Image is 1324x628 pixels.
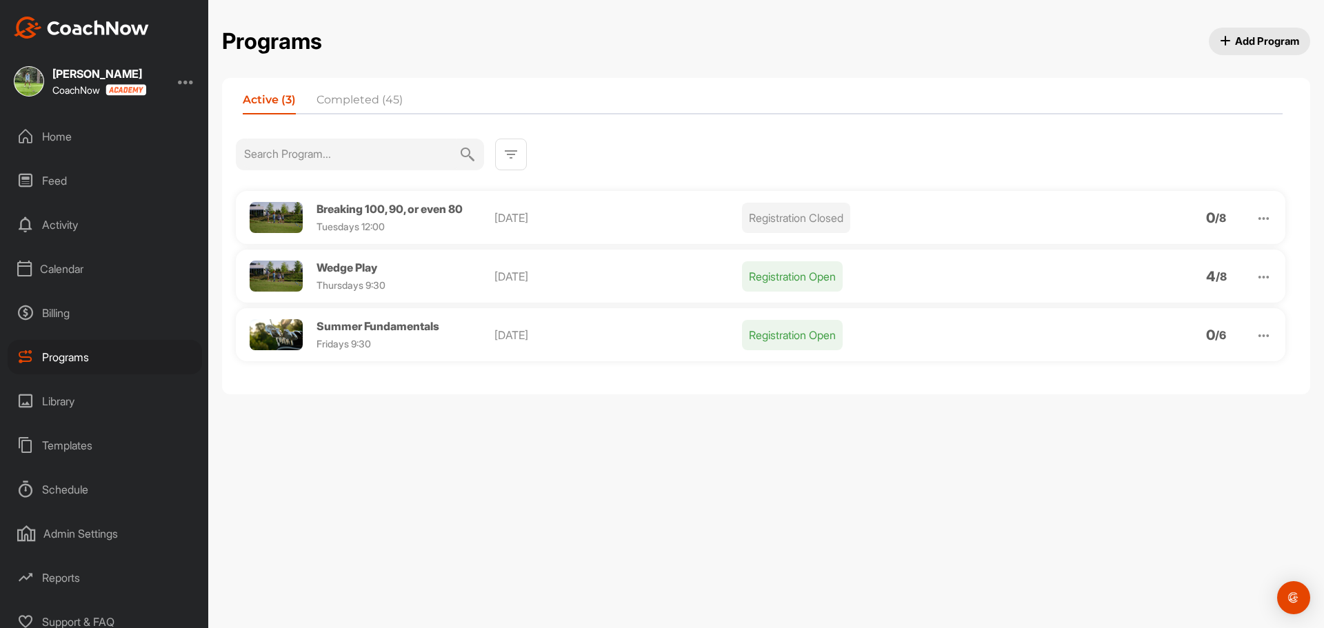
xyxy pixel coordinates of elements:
p: Registration Open [742,320,843,350]
img: arrow_down [1256,269,1272,285]
div: Programs [8,340,202,374]
li: Completed (45) [317,92,403,114]
img: CoachNow acadmey [106,84,146,96]
li: Active (3) [243,92,296,114]
p: 0 [1206,212,1215,223]
p: / 6 [1215,330,1226,341]
p: / 8 [1215,212,1226,223]
p: [DATE] [494,268,741,285]
p: 0 [1206,330,1215,341]
p: Registration Open [742,261,843,292]
span: Thursdays 9:30 [317,279,385,291]
div: Library [8,384,202,418]
span: Summer Fundamentals [317,319,439,333]
input: Search Program... [244,139,459,169]
div: Home [8,119,202,154]
div: Admin Settings [8,516,202,551]
img: Profile picture [250,202,303,233]
div: Open Intercom Messenger [1277,581,1310,614]
p: [DATE] [494,210,741,226]
h2: Programs [222,28,322,55]
div: CoachNow [52,84,146,96]
p: Registration Closed [742,203,850,233]
div: Reports [8,560,202,595]
p: 4 [1206,271,1216,282]
img: CoachNow [14,17,149,39]
span: Fridays 9:30 [317,338,371,350]
img: Profile picture [250,319,303,350]
div: Schedule [8,472,202,507]
button: Add Program [1209,28,1311,55]
div: Activity [8,207,202,242]
span: Wedge Play [317,261,377,274]
p: / 8 [1216,271,1227,282]
span: Tuesdays 12:00 [317,221,385,232]
div: Feed [8,163,202,198]
img: svg+xml;base64,PHN2ZyB3aWR0aD0iMjQiIGhlaWdodD0iMjQiIHZpZXdCb3g9IjAgMCAyNCAyNCIgZmlsbD0ibm9uZSIgeG... [503,146,519,163]
span: Breaking 100, 90, or even 80 [317,202,463,216]
img: svg+xml;base64,PHN2ZyB3aWR0aD0iMjQiIGhlaWdodD0iMjQiIHZpZXdCb3g9IjAgMCAyNCAyNCIgZmlsbD0ibm9uZSIgeG... [459,139,476,170]
img: Profile picture [250,261,303,292]
span: Add Program [1220,34,1300,48]
img: arrow_down [1256,327,1272,343]
div: Calendar [8,252,202,286]
img: arrow_down [1256,210,1272,226]
img: square_6da99a3e55dcfc963019e61b3f9a00c3.jpg [14,66,44,97]
div: Billing [8,296,202,330]
p: [DATE] [494,327,741,343]
div: [PERSON_NAME] [52,68,146,79]
div: Templates [8,428,202,463]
